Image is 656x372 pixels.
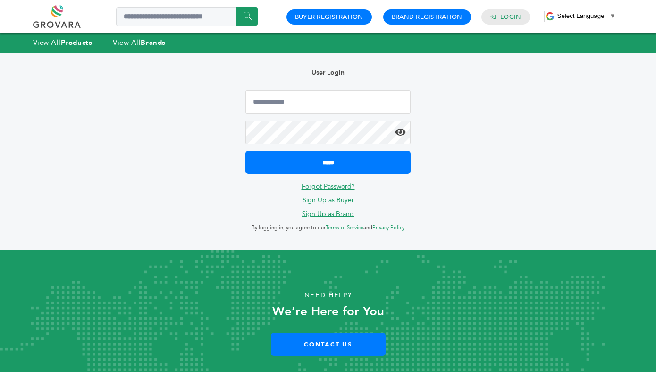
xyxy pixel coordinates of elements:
input: Search a product or brand... [116,7,258,26]
strong: We’re Here for You [272,303,384,320]
a: Terms of Service [326,224,363,231]
a: Privacy Policy [372,224,404,231]
b: User Login [311,68,345,77]
a: Buyer Registration [295,13,363,21]
input: Email Address [245,90,411,114]
a: Login [500,13,521,21]
a: Sign Up as Buyer [303,196,354,205]
span: ​ [607,12,607,19]
a: Select Language​ [557,12,616,19]
a: Forgot Password? [302,182,355,191]
input: Password [245,121,411,144]
a: View AllBrands [113,38,166,47]
span: ▼ [610,12,616,19]
a: Sign Up as Brand [302,209,354,218]
strong: Brands [141,38,165,47]
p: Need Help? [33,288,623,303]
span: Select Language [557,12,605,19]
a: Contact Us [271,333,386,356]
p: By logging in, you agree to our and [245,222,411,234]
strong: Products [61,38,92,47]
a: View AllProducts [33,38,93,47]
a: Brand Registration [392,13,463,21]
